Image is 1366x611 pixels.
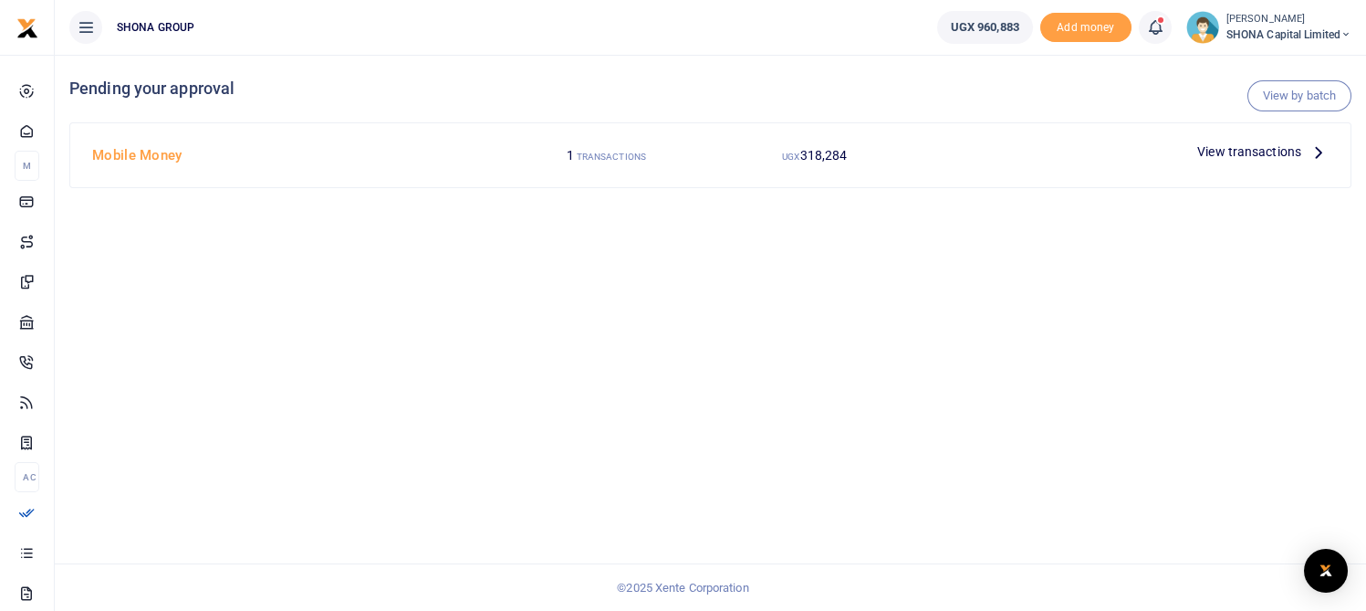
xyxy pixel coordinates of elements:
[16,20,38,34] a: logo-small logo-large logo-large
[577,152,646,162] small: TRANSACTIONS
[15,462,39,492] li: Ac
[1186,11,1219,44] img: profile-user
[1186,11,1351,44] a: profile-user [PERSON_NAME] SHONA Capital Limited
[16,17,38,39] img: logo-small
[1304,549,1348,593] div: Open Intercom Messenger
[1197,142,1301,162] span: View transactions
[782,152,799,162] small: UGX
[930,11,1040,44] li: Wallet ballance
[109,19,202,36] span: SHONA GROUP
[1040,13,1131,43] li: Toup your wallet
[1040,19,1131,33] a: Add money
[1226,12,1351,27] small: [PERSON_NAME]
[951,18,1019,37] span: UGX 960,883
[69,79,1351,99] h4: Pending your approval
[567,148,574,163] span: 1
[1040,13,1131,43] span: Add money
[937,11,1033,44] a: UGX 960,883
[15,151,39,181] li: M
[800,148,848,163] span: 318,284
[92,145,495,165] h4: Mobile Money
[1226,26,1351,43] span: SHONA Capital Limited
[1247,80,1351,111] a: View by batch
